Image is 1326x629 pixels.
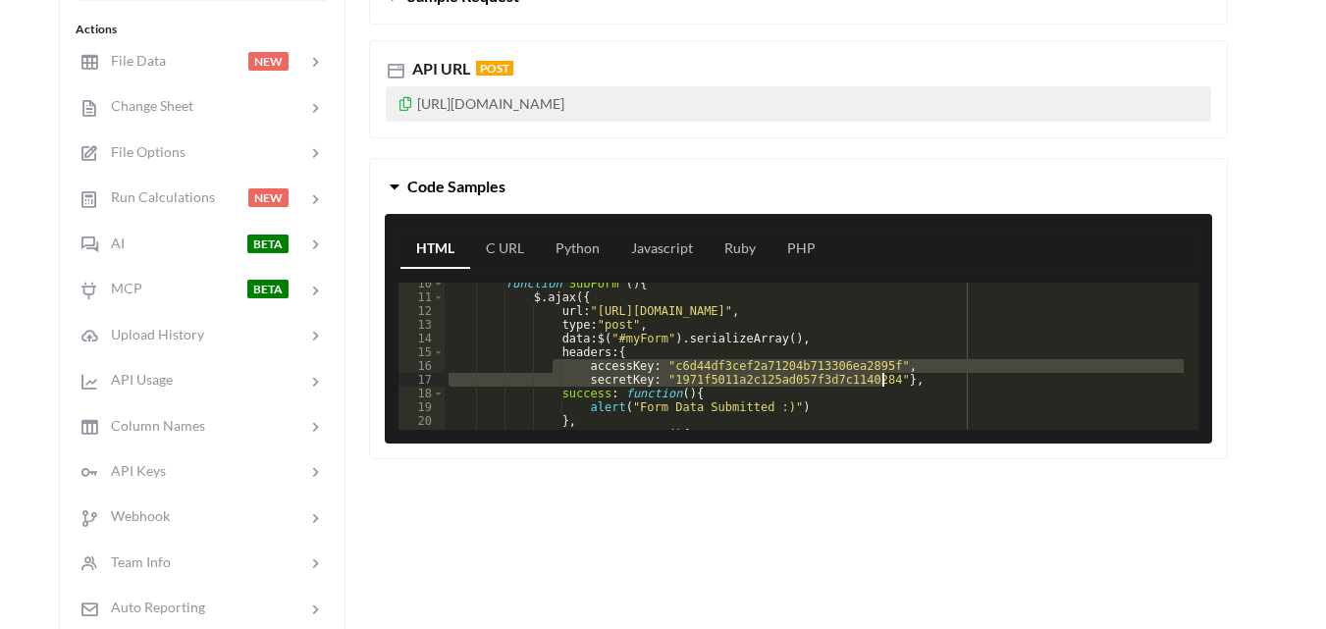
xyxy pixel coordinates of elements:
span: AI [99,235,125,251]
span: API Keys [99,462,166,479]
div: 13 [398,318,445,332]
div: 20 [398,414,445,428]
div: 10 [398,277,445,290]
span: Auto Reporting [99,599,205,615]
span: BETA [247,235,289,253]
div: 18 [398,387,445,400]
a: Javascript [615,230,709,269]
span: Upload History [99,326,204,342]
div: 12 [398,304,445,318]
span: Column Names [99,417,205,434]
div: 15 [398,345,445,359]
div: 21 [398,428,445,442]
div: 19 [398,400,445,414]
span: API Usage [99,371,173,388]
span: BETA [247,280,289,298]
span: API URL [408,59,470,78]
span: File Options [99,143,186,160]
button: Code Samples [370,159,1227,214]
span: Team Info [99,553,171,570]
a: HTML [400,230,470,269]
span: NEW [248,188,289,207]
a: PHP [771,230,831,269]
div: Actions [76,21,329,38]
span: Run Calculations [99,188,215,205]
div: 11 [398,290,445,304]
p: [URL][DOMAIN_NAME] [386,86,1211,122]
a: Ruby [709,230,771,269]
span: Webhook [99,507,170,524]
span: Code Samples [407,177,505,195]
div: 16 [398,359,445,373]
span: MCP [99,280,142,296]
span: File Data [99,52,166,69]
span: Change Sheet [99,97,193,114]
div: 17 [398,373,445,387]
div: 14 [398,332,445,345]
a: C URL [470,230,540,269]
span: POST [476,61,513,76]
a: Python [540,230,615,269]
span: NEW [248,52,289,71]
